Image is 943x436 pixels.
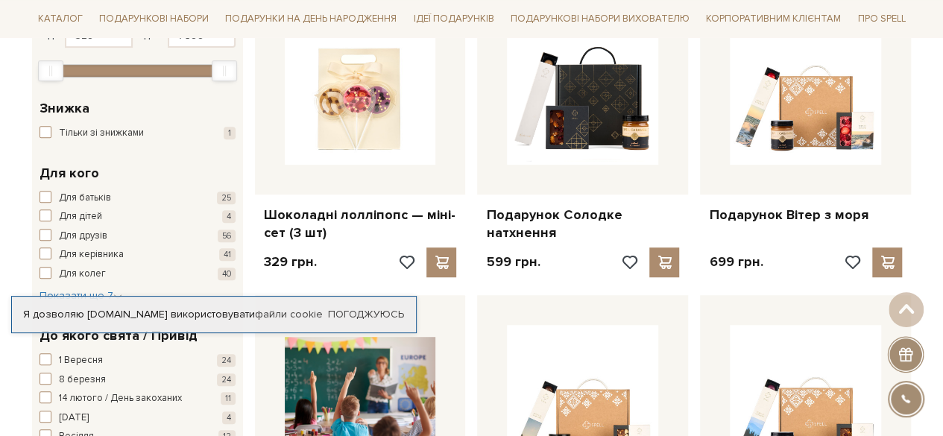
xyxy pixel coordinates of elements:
span: Тільки зі знижками [59,126,144,141]
div: Я дозволяю [DOMAIN_NAME] використовувати [12,308,416,321]
a: Каталог [32,7,89,31]
a: Шоколадні лолліпопс — міні-сет (3 шт) [264,206,457,241]
span: Для друзів [59,229,107,244]
button: Тільки зі знижками 1 [40,126,236,141]
span: Для колег [59,267,106,282]
p: 329 грн. [264,253,317,271]
button: Показати ще 7 [40,288,122,303]
span: 40 [218,268,236,280]
button: 1 Вересня 24 [40,353,236,368]
span: 11 [221,392,236,405]
button: 8 березня 24 [40,373,236,388]
button: Для друзів 56 [40,229,236,244]
a: Подарункові набори вихователю [505,6,696,31]
a: Подарунок Вітер з моря [709,206,902,224]
span: Показати ще 7 [40,289,122,302]
span: До якого свята / Привід [40,326,198,346]
span: 25 [217,192,236,204]
button: Для дітей 4 [40,209,236,224]
span: 8 березня [59,373,106,388]
a: Подарункові набори [93,7,215,31]
span: [DATE] [59,411,89,426]
div: Max [212,60,237,81]
span: 1 Вересня [59,353,103,368]
span: Для батьків [59,191,111,206]
button: Для керівника 41 [40,247,236,262]
button: Для колег 40 [40,267,236,282]
span: Знижка [40,98,89,119]
a: Подарунки на День народження [219,7,403,31]
span: 24 [217,373,236,386]
a: Подарунок Солодке натхнення [486,206,679,241]
a: Про Spell [851,7,911,31]
span: 56 [218,230,236,242]
a: файли cookie [255,308,323,320]
span: Для дітей [59,209,102,224]
span: 4 [222,411,236,424]
button: Для батьків 25 [40,191,236,206]
span: Для кого [40,163,99,183]
button: 14 лютого / День закоханих 11 [40,391,236,406]
span: 41 [219,248,236,261]
span: 1 [224,127,236,139]
span: 4 [222,210,236,223]
span: 24 [217,354,236,367]
a: Корпоративним клієнтам [700,6,847,31]
p: 599 грн. [486,253,540,271]
div: Min [38,60,63,81]
span: Для керівника [59,247,124,262]
a: Погоджуюсь [328,308,404,321]
span: 14 лютого / День закоханих [59,391,182,406]
p: 699 грн. [709,253,763,271]
a: Ідеї подарунків [407,7,499,31]
button: [DATE] 4 [40,411,236,426]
